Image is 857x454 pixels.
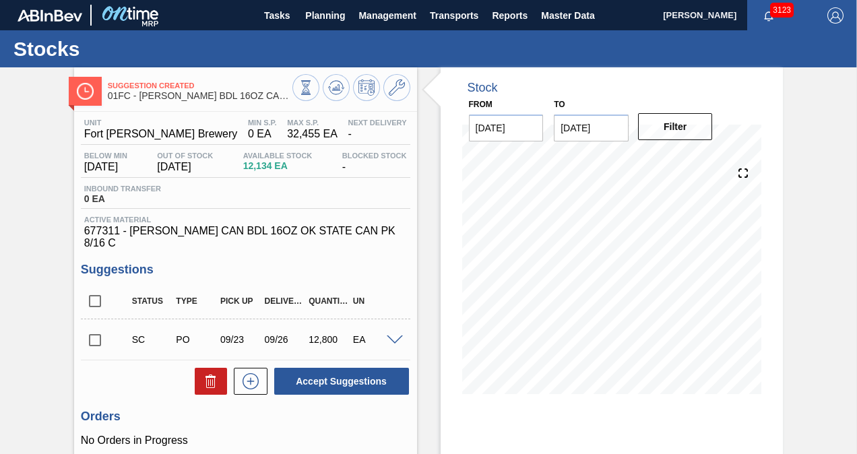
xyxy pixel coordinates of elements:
h3: Orders [81,410,410,424]
span: Available Stock [243,152,313,160]
div: Quantity [305,296,352,306]
input: mm/dd/yyyy [469,115,544,141]
span: 0 EA [248,128,277,140]
span: Blocked Stock [342,152,407,160]
div: - [339,152,410,173]
span: 0 EA [84,194,161,204]
span: MAX S.P. [287,119,338,127]
span: Below Min [84,152,127,160]
span: Master Data [541,7,594,24]
label: From [469,100,493,109]
span: Transports [430,7,478,24]
button: Update Chart [323,74,350,101]
div: Suggestion Created [129,334,176,345]
span: Inbound Transfer [84,185,161,193]
span: 01FC - CARR BDL 16OZ CAN 8/16 CAN PK OK STATE [108,91,292,101]
span: Fort [PERSON_NAME] Brewery [84,128,238,140]
span: Management [358,7,416,24]
div: - [344,119,410,140]
div: Status [129,296,176,306]
img: Logout [827,7,844,24]
span: Suggestion Created [108,82,292,90]
div: Purchase order [172,334,220,345]
div: 12,800 [305,334,352,345]
button: Notifications [747,6,790,25]
button: Go to Master Data / General [383,74,410,101]
div: Pick up [217,296,264,306]
span: [DATE] [157,161,213,173]
span: Reports [492,7,528,24]
span: Out Of Stock [157,152,213,160]
div: Accept Suggestions [267,366,410,396]
input: mm/dd/yyyy [554,115,629,141]
span: 32,455 EA [287,128,338,140]
div: EA [350,334,397,345]
span: MIN S.P. [248,119,277,127]
div: New suggestion [227,368,267,395]
div: 09/26/2025 [261,334,309,345]
span: Active Material [84,216,407,224]
div: Stock [468,81,498,95]
span: Next Delivery [348,119,406,127]
div: Type [172,296,220,306]
span: Tasks [262,7,292,24]
div: Delivery [261,296,309,306]
div: Delete Suggestions [188,368,227,395]
p: No Orders in Progress [81,434,410,447]
span: [DATE] [84,161,127,173]
img: Ícone [77,83,94,100]
button: Filter [638,113,713,140]
h1: Stocks [13,41,253,57]
span: 3123 [770,3,794,18]
img: TNhmsLtSVTkK8tSr43FrP2fwEKptu5GPRR3wAAAABJRU5ErkJggg== [18,9,82,22]
button: Schedule Inventory [353,74,380,101]
span: Planning [305,7,345,24]
h3: Suggestions [81,263,410,277]
label: to [554,100,565,109]
span: 677311 - [PERSON_NAME] CAN BDL 16OZ OK STATE CAN PK 8/16 C [84,225,407,249]
button: Accept Suggestions [274,368,409,395]
div: 09/23/2025 [217,334,264,345]
button: Stocks Overview [292,74,319,101]
span: Unit [84,119,238,127]
div: UN [350,296,397,306]
span: 12,134 EA [243,161,313,171]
